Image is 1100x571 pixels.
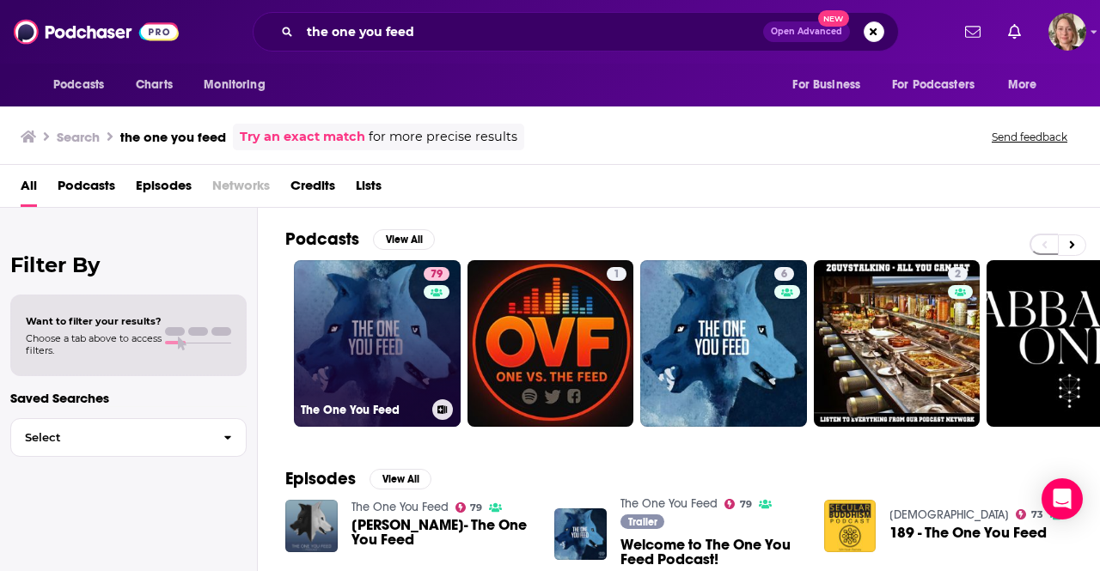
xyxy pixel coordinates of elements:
h2: Filter By [10,252,247,277]
span: More [1008,73,1037,97]
img: 189 - The One You Feed [824,500,877,552]
a: 79 [455,502,483,513]
button: open menu [780,69,882,101]
a: Lists [356,172,382,207]
a: Podcasts [58,172,115,207]
span: 79 [740,501,752,508]
h3: the one you feed [120,129,226,145]
button: Show profile menu [1048,13,1086,51]
a: Try an exact match [240,127,365,147]
a: All [21,172,37,207]
a: 1 [607,267,626,281]
a: Show notifications dropdown [958,17,987,46]
span: [PERSON_NAME]- The One You Feed [351,518,535,547]
span: For Podcasters [892,73,975,97]
span: 1 [614,266,620,283]
span: Want to filter your results? [26,315,162,327]
img: User Profile [1048,13,1086,51]
p: Saved Searches [10,390,247,406]
a: 6 [640,260,807,427]
a: PodcastsView All [285,228,435,250]
span: New [818,10,849,27]
span: 79 [431,266,443,283]
h2: Episodes [285,468,356,489]
a: 2 [948,267,968,281]
a: Credits [290,172,335,207]
span: for more precise results [369,127,517,147]
button: open menu [192,69,287,101]
span: Open Advanced [771,27,842,36]
img: Lodro Rinzler- The One You Feed [285,500,338,552]
a: 79 [424,267,449,281]
span: Charts [136,73,173,97]
span: Networks [212,172,270,207]
span: 73 [1031,511,1043,519]
a: 79The One You Feed [294,260,461,427]
span: 6 [781,266,787,283]
a: 73 [1016,509,1043,519]
span: Monitoring [204,73,265,97]
a: 1 [467,260,634,427]
span: Choose a tab above to access filters. [26,332,162,356]
a: Secular Buddhism [889,507,1009,522]
span: Select [11,432,210,443]
h3: Search [57,129,100,145]
a: EpisodesView All [285,468,431,489]
button: Select [10,418,247,457]
img: Podchaser - Follow, Share and Rate Podcasts [14,15,179,48]
a: Episodes [136,172,192,207]
a: Welcome to The One You Feed Podcast! [620,538,804,567]
span: Logged in as AriFortierPr [1048,13,1086,51]
span: 79 [470,504,482,512]
div: Search podcasts, credits, & more... [253,12,899,52]
span: Trailer [628,517,657,527]
img: Welcome to The One You Feed Podcast! [554,508,607,561]
button: Send feedback [987,130,1072,144]
h3: The One You Feed [301,403,425,417]
a: Lodro Rinzler- The One You Feed [351,518,535,547]
button: open menu [996,69,1059,101]
button: open menu [41,69,126,101]
button: Open AdvancedNew [763,21,850,42]
input: Search podcasts, credits, & more... [300,18,763,46]
span: For Business [792,73,860,97]
button: open menu [881,69,999,101]
a: 6 [774,267,794,281]
a: Charts [125,69,183,101]
a: The One You Feed [351,500,449,514]
a: 2 [814,260,981,427]
div: Open Intercom Messenger [1042,478,1083,519]
button: View All [370,469,431,489]
a: 189 - The One You Feed [889,525,1047,540]
h2: Podcasts [285,228,359,250]
button: View All [373,229,435,250]
a: The One You Feed [620,496,718,511]
a: 79 [724,499,752,509]
a: Show notifications dropdown [1001,17,1028,46]
span: 2 [955,266,961,283]
span: Podcasts [53,73,104,97]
